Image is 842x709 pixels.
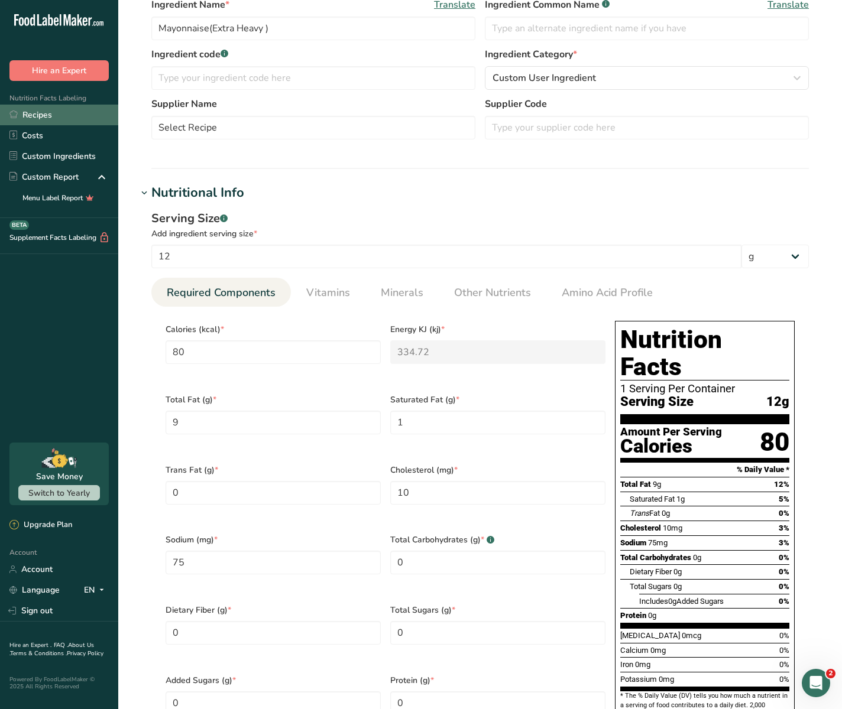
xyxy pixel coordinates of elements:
span: 3% [779,538,789,547]
span: Trans Fat (g) [166,464,381,476]
span: Total Sugars (g) [390,604,605,616]
span: 0mg [635,660,650,669]
div: Calories [620,438,722,455]
div: Serving Size [151,210,809,227]
div: BETA [9,220,29,230]
div: Upgrade Plan [9,519,72,531]
span: 0g [673,567,682,576]
span: 5% [779,495,789,503]
a: Privacy Policy [67,649,103,658]
div: 1 Serving Per Container [620,383,789,395]
span: Total Carbohydrates (g) [390,534,605,546]
span: Potassium [620,675,657,684]
input: Type your ingredient code here [151,66,475,90]
span: 3% [779,523,789,532]
span: Vitamins [306,285,350,301]
div: 80 [760,427,789,458]
span: Protein [620,611,646,620]
label: Supplier Code [485,97,809,111]
span: 0mg [650,646,666,655]
span: Dietary Fiber (g) [166,604,381,616]
span: 0g [693,553,701,562]
input: Type your ingredient name here [151,17,475,40]
span: Total Sugars [630,582,672,591]
span: Other Nutrients [454,285,531,301]
span: 12g [766,395,789,409]
span: Calcium [620,646,649,655]
a: Hire an Expert . [9,641,51,649]
span: Total Fat (g) [166,393,381,406]
span: Required Components [167,285,276,301]
span: 2 [826,669,835,678]
span: Cholesterol (mg) [390,464,605,476]
span: [MEDICAL_DATA] [620,631,680,640]
span: Iron [620,660,633,669]
label: Ingredient code [151,47,475,61]
span: Sodium [620,538,646,547]
a: Language [9,580,60,600]
span: 0g [673,582,682,591]
span: Fat [630,509,660,518]
span: Sodium (mg) [166,534,381,546]
div: Nutritional Info [151,183,244,203]
section: % Daily Value * [620,463,789,477]
span: 0mg [659,675,674,684]
span: Saturated Fat (g) [390,393,605,406]
span: Amino Acid Profile [562,285,653,301]
a: Terms & Conditions . [10,649,67,658]
span: 0g [662,509,670,518]
span: 12% [774,480,789,489]
a: About Us . [9,641,94,658]
span: Custom User Ingredient [493,71,596,85]
span: Added Sugars (g) [166,674,381,687]
input: Type your serving size here [151,245,741,268]
div: Amount Per Serving [620,427,722,438]
input: Type your supplier code here [485,116,809,139]
div: Add ingredient serving size [151,227,809,240]
h1: Nutrition Facts [620,326,789,380]
span: Minerals [381,285,423,301]
a: FAQ . [54,641,68,649]
label: Supplier Name [151,97,475,111]
span: Energy KJ (kj) [390,323,605,336]
span: Protein (g) [390,674,605,687]
span: 0% [779,597,789,606]
span: Dietary Fiber [630,567,672,576]
span: 0mcg [682,631,701,640]
span: Includes Added Sugars [639,597,724,606]
span: 0% [779,553,789,562]
i: Trans [630,509,649,518]
span: 0% [779,631,789,640]
span: Calories (kcal) [166,323,381,336]
input: Type an alternate ingredient name if you have [485,17,809,40]
div: Save Money [36,470,83,483]
span: 0% [779,675,789,684]
span: Switch to Yearly [28,487,90,499]
span: 0% [779,582,789,591]
span: Saturated Fat [630,495,675,503]
input: Type your supplier name here [151,116,475,139]
span: 0% [779,509,789,518]
div: Powered By FoodLabelMaker © 2025 All Rights Reserved [9,676,109,690]
iframe: Intercom live chat [802,669,830,697]
span: Total Carbohydrates [620,553,691,562]
span: 10mg [663,523,682,532]
div: EN [84,583,109,597]
span: 1g [676,495,685,503]
span: Total Fat [620,480,651,489]
span: 0g [668,597,676,606]
span: 0% [779,660,789,669]
span: 0% [779,567,789,576]
span: 9g [653,480,661,489]
span: 75mg [648,538,668,547]
button: Custom User Ingredient [485,66,809,90]
button: Switch to Yearly [18,485,100,500]
span: Cholesterol [620,523,661,532]
span: 0% [779,646,789,655]
button: Hire an Expert [9,60,109,81]
span: Serving Size [620,395,694,409]
div: Custom Report [9,171,79,183]
label: Ingredient Category [485,47,809,61]
span: 0g [648,611,656,620]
